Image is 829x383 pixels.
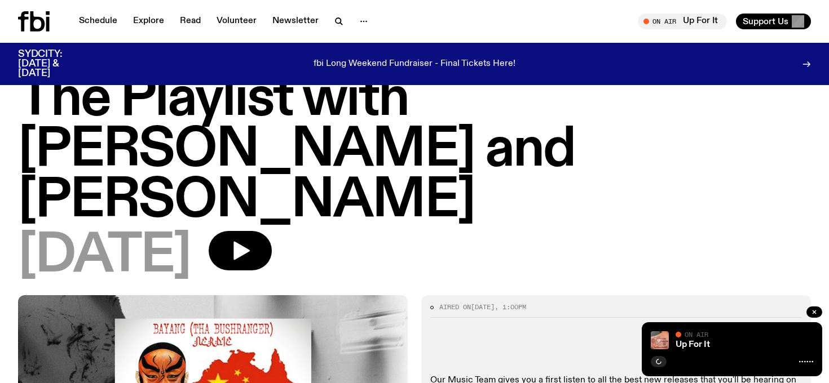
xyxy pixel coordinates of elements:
[210,14,263,29] a: Volunteer
[314,59,515,69] p: fbi Long Weekend Fundraiser - Final Tickets Here!
[471,302,495,311] span: [DATE]
[439,302,471,311] span: Aired on
[126,14,171,29] a: Explore
[685,331,708,338] span: On Air
[72,14,124,29] a: Schedule
[743,16,788,26] span: Support Us
[676,340,710,349] a: Up For It
[266,14,325,29] a: Newsletter
[173,14,208,29] a: Read
[736,14,811,29] button: Support Us
[18,231,191,282] span: [DATE]
[495,302,526,311] span: , 1:00pm
[18,50,90,78] h3: SYDCITY: [DATE] & [DATE]
[638,14,727,29] button: On AirUp For It
[18,74,811,226] h1: The Playlist with [PERSON_NAME] and [PERSON_NAME]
